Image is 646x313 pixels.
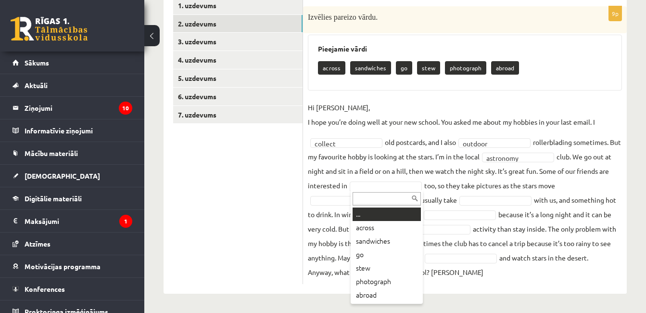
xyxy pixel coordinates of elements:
div: across [353,221,421,235]
div: stew [353,261,421,275]
div: ... [353,208,421,221]
div: go [353,248,421,261]
div: photograph [353,275,421,288]
div: abroad [353,288,421,302]
div: sandwiches [353,235,421,248]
